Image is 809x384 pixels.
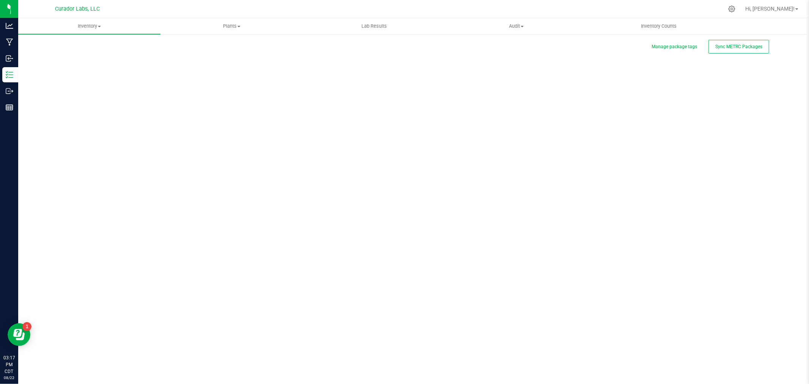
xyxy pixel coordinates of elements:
inline-svg: Inventory [6,71,13,79]
a: Inventory [18,18,160,34]
inline-svg: Manufacturing [6,38,13,46]
iframe: Resource center unread badge [22,322,31,331]
button: Manage package tags [652,44,697,50]
inline-svg: Reports [6,104,13,111]
span: Curador Labs, LLC [55,6,100,12]
span: Hi, [PERSON_NAME]! [745,6,795,12]
div: Manage settings [727,5,737,13]
a: Lab Results [303,18,445,34]
span: Audit [446,23,587,30]
span: Inventory [18,23,160,30]
span: Plants [161,23,302,30]
span: Sync METRC Packages [715,44,762,49]
inline-svg: Inbound [6,55,13,62]
span: Lab Results [351,23,397,30]
p: 08/22 [3,375,15,381]
a: Plants [160,18,303,34]
a: Audit [445,18,588,34]
p: 03:17 PM CDT [3,354,15,375]
iframe: Resource center [8,323,30,346]
button: Sync METRC Packages [708,40,769,54]
span: Inventory Counts [631,23,687,30]
a: Inventory Counts [588,18,730,34]
inline-svg: Analytics [6,22,13,30]
inline-svg: Outbound [6,87,13,95]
